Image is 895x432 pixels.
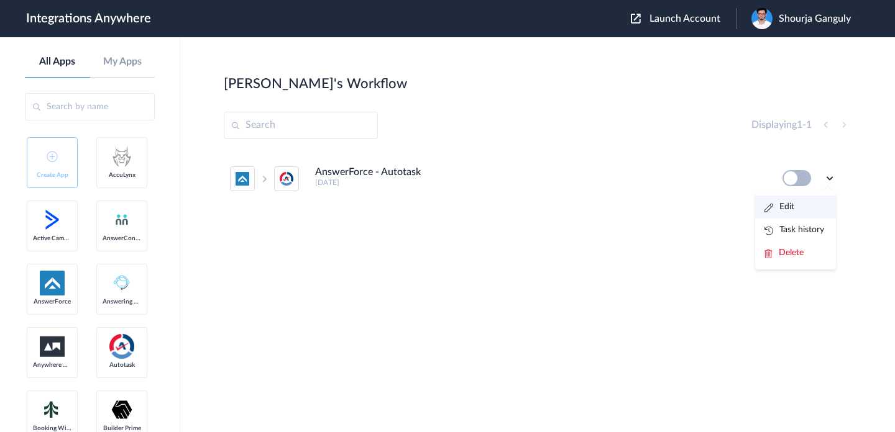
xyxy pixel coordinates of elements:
h4: AnswerForce - Autotask [315,166,421,178]
img: answerconnect-logo.svg [114,212,129,227]
a: My Apps [90,56,155,68]
img: autotask.png [109,334,134,359]
img: builder-prime-logo.svg [109,397,134,422]
a: Edit [764,202,794,211]
h5: [DATE] [315,178,766,187]
img: acculynx-logo.svg [109,144,134,169]
img: launch-acct-icon.svg [631,14,641,24]
span: Active Campaign [33,235,71,242]
span: Launch Account [649,14,720,24]
span: Booking Widget [33,425,71,432]
img: aww.png [40,336,65,357]
img: Answering_service.png [109,271,134,295]
span: Shourja Ganguly [779,13,851,25]
a: All Apps [25,56,90,68]
button: Launch Account [631,13,736,25]
img: active-campaign-logo.svg [40,207,65,232]
h4: Displaying - [751,119,812,131]
span: Answering Service [103,298,141,305]
img: af-app-logo.svg [40,271,65,295]
h1: Integrations Anywhere [26,11,151,26]
span: Autotask [103,361,141,369]
a: Task history [764,225,824,234]
h2: [PERSON_NAME]'s Workflow [224,76,407,92]
span: 1 [797,120,802,130]
span: AnswerConnect [103,235,141,242]
span: Delete [779,248,804,257]
img: pp-2.jpg [751,8,773,29]
input: Search by name [25,93,155,120]
span: AccuLynx [103,171,141,179]
span: AnswerForce [33,298,71,305]
span: Create App [33,171,71,179]
img: add-icon.svg [47,151,58,162]
span: 1 [806,120,812,130]
input: Search [224,112,378,139]
span: Builder Prime [103,425,141,432]
img: Setmore_Logo.svg [40,398,65,421]
span: Anywhere Works [33,361,71,369]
